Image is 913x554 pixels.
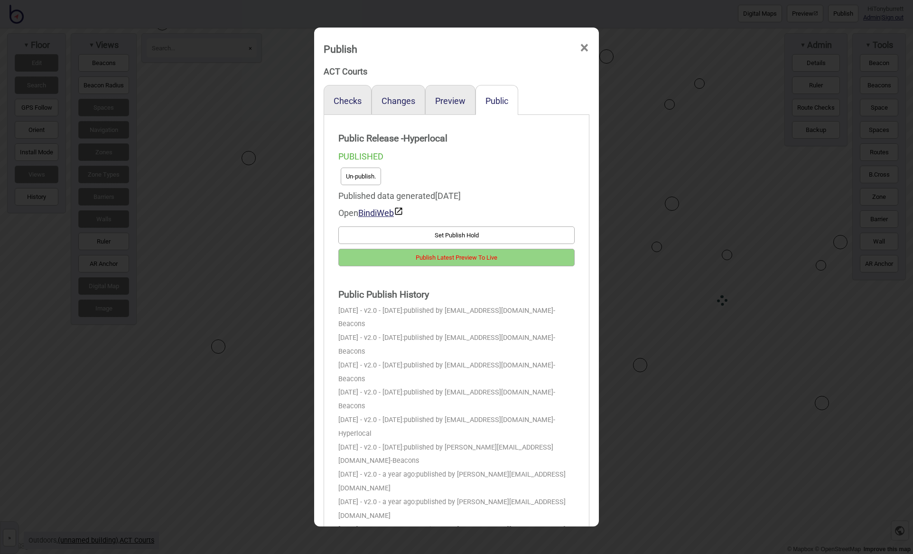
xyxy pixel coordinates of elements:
button: Public [485,96,508,106]
div: [DATE] - v2.0 - [DATE]: [338,359,575,386]
img: preview [394,207,403,216]
button: Changes [382,96,415,106]
strong: Public Publish History [338,285,575,304]
div: Open [338,205,575,222]
div: [DATE] - v2.0 - [DATE]: [338,413,575,441]
button: Checks [334,96,362,106]
span: published by [EMAIL_ADDRESS][DOMAIN_NAME] [404,334,553,342]
span: published by [EMAIL_ADDRESS][DOMAIN_NAME] [404,307,553,315]
button: Set Publish Hold [338,226,575,244]
div: [DATE] - v2.0 - a year ago: [338,468,575,496]
span: - Beacons [338,361,555,383]
span: published by [EMAIL_ADDRESS][DOMAIN_NAME] [404,388,553,396]
span: × [579,32,589,64]
span: published by [PERSON_NAME][EMAIL_ADDRESS][DOMAIN_NAME] [338,470,566,492]
a: BindiWeb [358,208,403,218]
div: Publish [324,39,357,59]
div: [DATE] - v2.0 - a year ago: [338,523,575,551]
strong: Public Release - Hyperlocal [338,129,575,148]
span: published by [EMAIL_ADDRESS][DOMAIN_NAME] [404,361,553,369]
span: PUBLISHED [338,151,383,161]
span: - Beacons [338,334,555,356]
span: published by [PERSON_NAME][EMAIL_ADDRESS][DOMAIN_NAME] [338,526,566,547]
button: Preview [435,96,466,106]
button: Publish Latest Preview To Live [338,249,575,266]
span: published by [EMAIL_ADDRESS][DOMAIN_NAME] [404,416,553,424]
div: [DATE] - v2.0 - [DATE]: [338,441,575,469]
span: - Beacons [391,457,419,465]
div: [DATE] - v2.0 - a year ago: [338,496,575,523]
div: [DATE] - v2.0 - [DATE]: [338,386,575,413]
div: [DATE] - v2.0 - [DATE]: [338,304,575,332]
span: published by [PERSON_NAME][EMAIL_ADDRESS][DOMAIN_NAME] [338,498,566,520]
div: Published data generated [DATE] [338,188,575,205]
span: published by [PERSON_NAME][EMAIL_ADDRESS][DOMAIN_NAME] [338,443,553,465]
div: ACT Courts [324,63,589,80]
button: Un-publish. [341,168,381,185]
div: [DATE] - v2.0 - [DATE]: [338,331,575,359]
span: - Hyperlocal [338,416,555,438]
